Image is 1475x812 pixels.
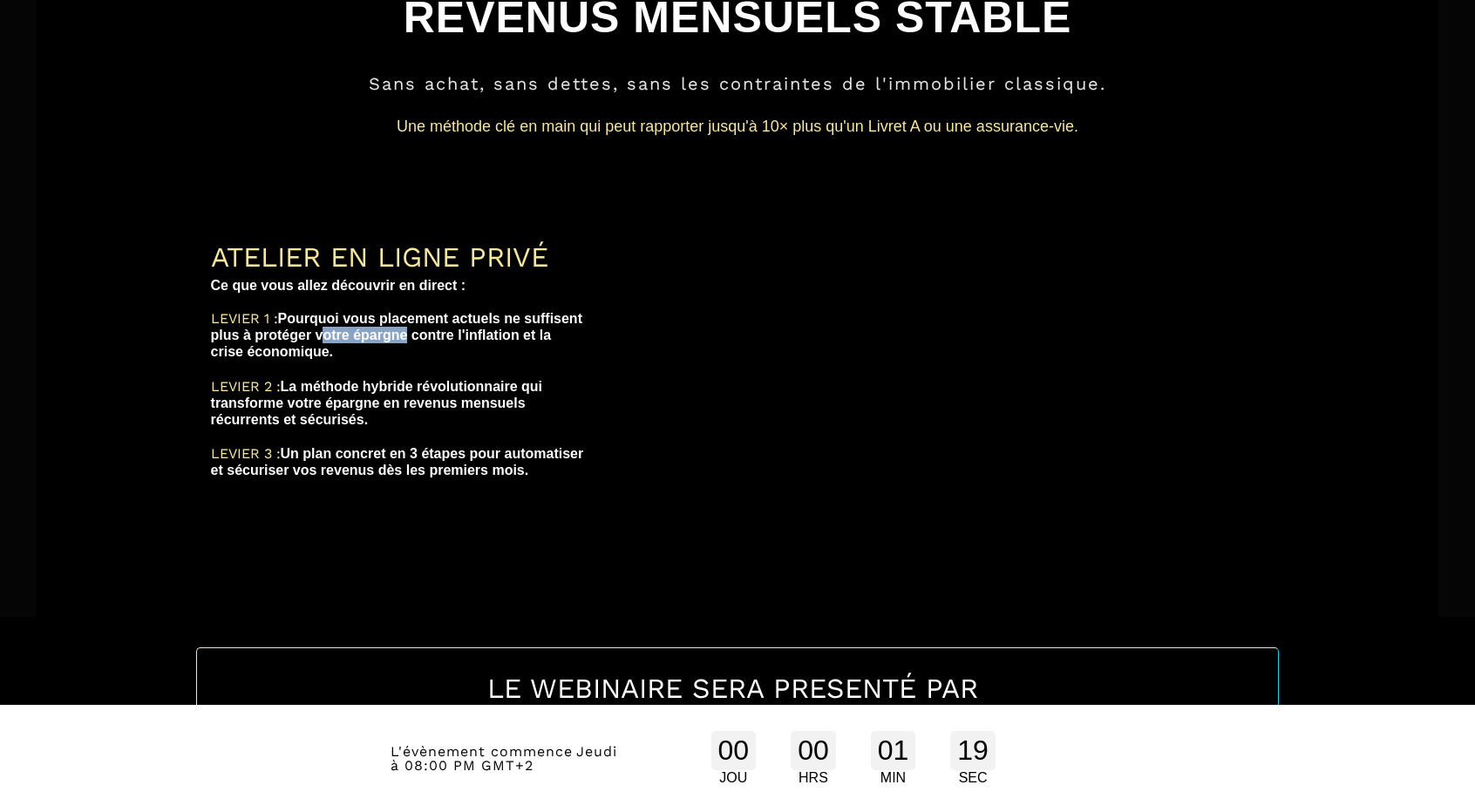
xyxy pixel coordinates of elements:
[711,770,757,786] div: JOU
[267,663,1209,747] h1: LE WEBINAIRE SERA PRESENTÉ PAR [PERSON_NAME]
[211,278,466,293] b: Ce que vous allez découvrir en direct :
[211,379,547,427] b: La méthode hybride révolutionnaire qui transforme votre épargne en revenus mensuels récurrents et...
[791,770,836,786] div: HRS
[211,240,586,274] div: ATELIER EN LIGNE PRIVÉ
[711,731,757,770] div: 00
[871,731,916,770] div: 01
[211,378,281,395] span: LEVIER 2 :
[369,73,1106,94] span: Sans achat, sans dettes, sans les contraintes de l'immobilier classique.
[871,770,916,786] div: MIN
[950,731,996,770] div: 19
[950,770,996,786] div: SEC
[211,445,281,462] span: LEVIER 3 :
[211,311,587,359] b: Pourquoi vous placement actuels ne suffisent plus à protéger votre épargne contre l'inflation et ...
[391,743,617,774] span: Jeudi à 08:00 PM GMT+2
[391,743,573,760] span: L'évènement commence
[791,731,836,770] div: 00
[397,118,1078,135] span: Une méthode clé en main qui peut rapporter jusqu'à 10× plus qu'un Livret A ou une assurance-vie.
[211,446,588,477] b: Un plan concret en 3 étapes pour automatiser et sécuriser vos revenus dès les premiers mois.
